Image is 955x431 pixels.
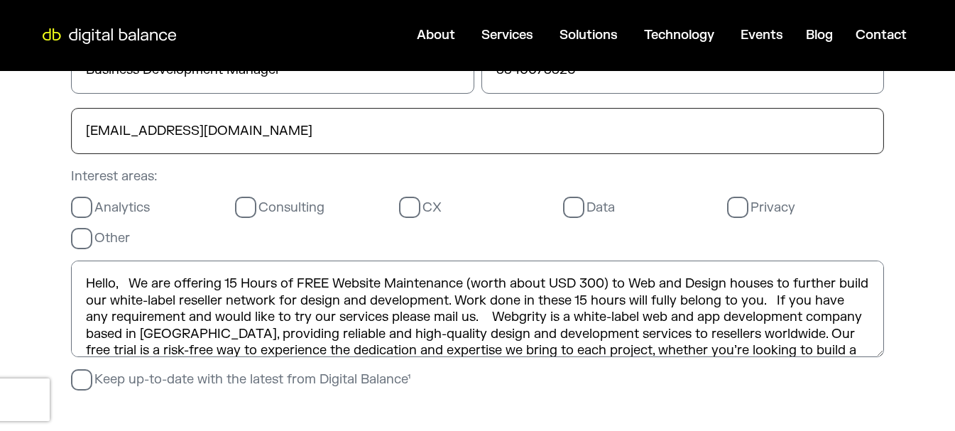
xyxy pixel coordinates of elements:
label: Consulting [235,200,324,216]
label: CX [399,200,442,216]
label: Analytics [71,200,150,216]
a: Events [741,27,783,43]
a: Blog [806,27,833,43]
nav: Menu [185,21,918,49]
label: Privacy [727,200,795,216]
span: Interest areas: [71,168,158,185]
a: Technology [644,27,714,43]
a: About [417,27,455,43]
input: Email* [71,108,884,154]
a: Contact [856,27,907,43]
label: Other [71,230,130,246]
a: Solutions [560,27,618,43]
label: Keep up-to-date with the latest from Digital Balance¹ [71,371,410,388]
span: * Required field. By submitting this form, you agree to be contacted by Digital Balance and Domo. [71,402,656,418]
img: Digital Balance logo [36,28,183,44]
a: Services [481,27,533,43]
label: Data [563,200,615,216]
div: Menu Toggle [185,21,918,49]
